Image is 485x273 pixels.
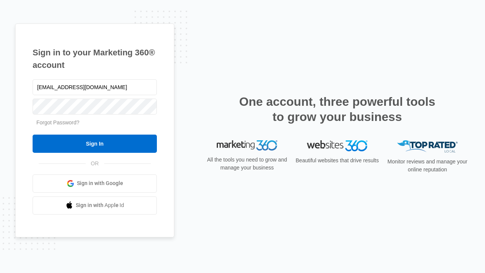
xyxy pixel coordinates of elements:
[307,140,368,151] img: Websites 360
[77,179,123,187] span: Sign in with Google
[33,79,157,95] input: Email
[205,156,289,172] p: All the tools you need to grow and manage your business
[86,160,104,168] span: OR
[33,46,157,71] h1: Sign in to your Marketing 360® account
[397,140,458,153] img: Top Rated Local
[385,158,470,174] p: Monitor reviews and manage your online reputation
[36,119,80,126] a: Forgot Password?
[33,196,157,215] a: Sign in with Apple Id
[76,201,124,209] span: Sign in with Apple Id
[217,140,277,151] img: Marketing 360
[295,157,380,165] p: Beautiful websites that drive results
[33,174,157,193] a: Sign in with Google
[33,135,157,153] input: Sign In
[237,94,438,124] h2: One account, three powerful tools to grow your business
